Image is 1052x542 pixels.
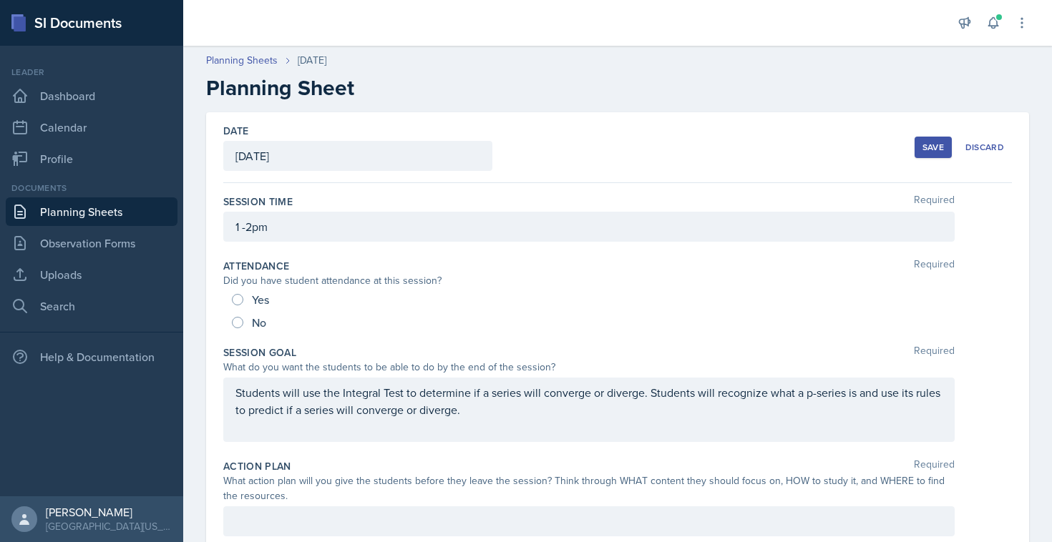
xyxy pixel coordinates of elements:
div: Save [922,142,944,153]
span: Required [914,459,955,473]
p: 1 -2pm [235,218,943,235]
a: Dashboard [6,82,177,110]
label: Date [223,124,248,138]
span: Yes [252,292,269,307]
button: Discard [958,137,1012,158]
div: Did you have student attendance at this session? [223,273,955,288]
button: Save [915,137,952,158]
span: Required [914,259,955,273]
a: Search [6,292,177,320]
a: Planning Sheets [6,197,177,226]
label: Session Goal [223,345,296,360]
div: Documents [6,182,177,194]
label: Attendance [223,259,290,273]
div: What do you want the students to be able to do by the end of the session? [223,360,955,375]
a: Profile [6,144,177,173]
a: Uploads [6,260,177,289]
p: Students will use the Integral Test to determine if a series will converge or diverge. Students w... [235,384,943,418]
a: Observation Forms [6,229,177,257]
label: Action Plan [223,459,291,473]
span: Required [914,194,955,209]
div: [DATE] [298,53,326,68]
span: No [252,315,266,330]
div: [GEOGRAPHIC_DATA][US_STATE] in [GEOGRAPHIC_DATA] [46,519,172,533]
div: Help & Documentation [6,343,177,371]
div: What action plan will you give the students before they leave the session? Think through WHAT con... [223,473,955,503]
h2: Planning Sheet [206,75,1029,101]
div: Leader [6,66,177,79]
span: Required [914,345,955,360]
div: Discard [965,142,1004,153]
a: Planning Sheets [206,53,278,68]
label: Session Time [223,194,293,209]
a: Calendar [6,113,177,142]
div: [PERSON_NAME] [46,505,172,519]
